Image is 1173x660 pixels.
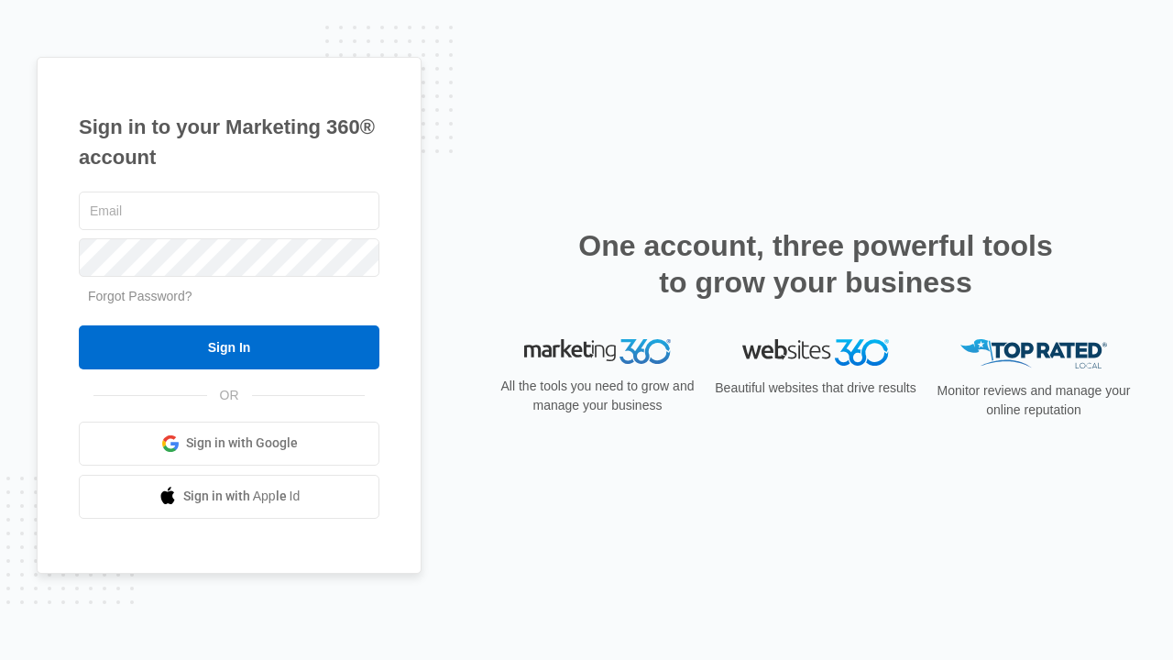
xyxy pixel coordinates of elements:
[79,192,379,230] input: Email
[207,386,252,405] span: OR
[88,289,192,303] a: Forgot Password?
[931,381,1136,420] p: Monitor reviews and manage your online reputation
[960,339,1107,369] img: Top Rated Local
[495,377,700,415] p: All the tools you need to grow and manage your business
[183,487,301,506] span: Sign in with Apple Id
[742,339,889,366] img: Websites 360
[79,325,379,369] input: Sign In
[79,112,379,172] h1: Sign in to your Marketing 360® account
[713,379,918,398] p: Beautiful websites that drive results
[524,339,671,365] img: Marketing 360
[186,434,298,453] span: Sign in with Google
[79,422,379,466] a: Sign in with Google
[573,227,1058,301] h2: One account, three powerful tools to grow your business
[79,475,379,519] a: Sign in with Apple Id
